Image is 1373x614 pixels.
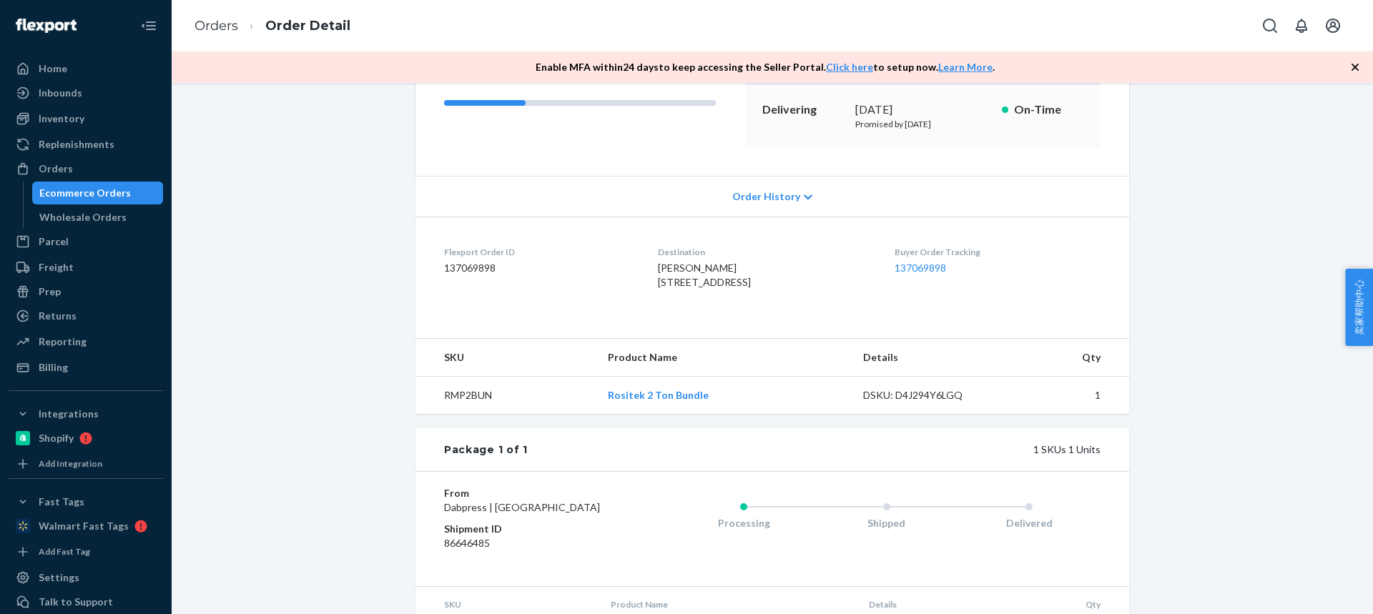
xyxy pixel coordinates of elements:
th: Qty [1008,339,1129,377]
div: Inbounds [39,86,82,100]
a: 137069898 [895,262,946,274]
button: Fast Tags [9,490,163,513]
a: Inventory [9,107,163,130]
p: Promised by [DATE] [855,118,990,130]
div: Ecommerce Orders [39,186,131,200]
dt: Shipment ID [444,522,615,536]
p: 您也可以访问“卖家帮助中心”的其他资源： [21,481,322,523]
span: Order History [732,189,800,204]
a: Orders [9,157,163,180]
div: Billing [39,360,68,375]
button: Integrations [9,402,163,425]
a: Rositek 2 Ton Bundle [608,389,709,401]
th: Details [852,339,1009,377]
div: Settings [39,570,79,585]
div: 358 如何在Deliverr提交并跟踪客服请求？ [21,29,322,76]
a: Reporting [9,330,163,353]
span: 直接联系客服平台 [21,98,159,117]
button: Open account menu [1319,11,1347,40]
a: Walmart Fast Tags [9,515,163,538]
div: Talk to Support [39,595,113,609]
a: [URL][DOMAIN_NAME] [21,483,270,520]
a: Prep [9,280,163,303]
td: RMP2BUN [415,377,596,415]
dt: Flexport Order ID [444,246,635,258]
div: 1 SKUs 1 Units [528,442,1101,457]
a: Home [9,57,163,80]
div: Integrations [39,407,99,421]
a: Settings [9,566,163,589]
td: 1 [1008,377,1129,415]
a: Shopify [9,427,163,450]
div: Package 1 of 1 [444,442,528,457]
div: Processing [672,516,815,530]
a: Replenishments [9,133,163,156]
img: Flexport logo [16,19,77,33]
button: 卖家帮助中心 [1345,269,1373,346]
button: Open notifications [1287,11,1316,40]
p: 您可以直接通过该网址提交问题： （目前只支持英文） [21,191,322,232]
a: Ecommerce Orders [32,182,164,204]
a: [URL][DOMAIN_NAME] [193,193,320,209]
button: Close Navigation [134,11,163,40]
div: Delivered [958,516,1101,530]
dd: 137069898 [444,261,635,275]
div: Parcel [39,234,69,249]
a: Returns [9,304,163,327]
a: Inbounds [9,81,163,104]
span: Dabpress | [GEOGRAPHIC_DATA] [444,501,600,513]
dt: Destination [658,246,871,258]
div: Add Fast Tag [39,545,90,558]
th: SKU [415,339,596,377]
dt: From [444,486,615,500]
div: Replenishments [39,137,114,152]
ol: breadcrumbs [183,5,362,47]
div: Wholesale Orders [39,210,127,224]
div: Shipped [815,516,958,530]
span: [PERSON_NAME] [STREET_ADDRESS] [658,262,751,288]
dd: 86646485 [444,536,615,550]
div: Walmart Fast Tags [39,519,129,533]
p: Enable MFA within 24 days to keep accessing the Seller Portal. to setup now. . [536,60,995,74]
p: Delivering [762,101,844,118]
div: DSKU: D4J294Y6LGQ [863,388,998,402]
p: 提供准确的信息可以帮助客服团队将您的问题分配给正确的人员，并缩短解决问题的时间： [21,253,322,294]
th: Product Name [596,339,851,377]
a: Add Integration [9,455,163,472]
p: 如果您遇到了任何的问题或对我们的平台有任何疑问，最好的办法是联系我们的客服。 [21,128,322,169]
div: Add Integration [39,457,102,470]
div: Fast Tags [39,495,84,509]
div: Prep [39,284,61,299]
img: ticket_snap.PNG [21,316,322,453]
div: Home [39,61,67,76]
a: Learn More [938,61,993,73]
a: Add Fast Tag [9,543,163,560]
div: Reporting [39,335,87,349]
div: [DATE] [855,101,990,118]
a: Wholesale Orders [32,206,164,229]
a: Talk to Support [9,590,163,613]
p: On-Time [1014,101,1083,118]
div: Inventory [39,112,84,126]
div: Orders [39,162,73,176]
div: Returns [39,309,77,323]
a: Click here [826,61,873,73]
div: Freight [39,260,74,274]
a: Parcel [9,230,163,253]
a: Orders [195,18,238,34]
a: Freight [9,256,163,279]
a: Order Detail [265,18,350,34]
button: Open Search Box [1256,11,1284,40]
dt: Buyer Order Tracking [895,246,1101,258]
a: Billing [9,356,163,379]
div: Shopify [39,431,74,445]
